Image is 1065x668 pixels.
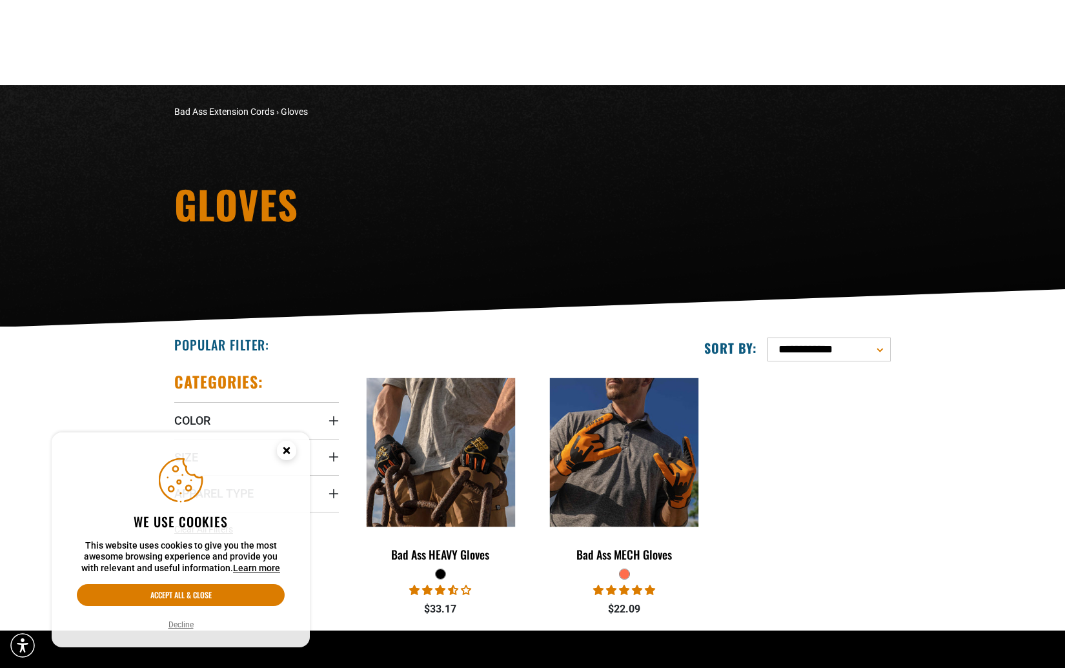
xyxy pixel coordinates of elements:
[360,378,522,527] img: Bad Ass HEAVY Gloves
[358,602,523,617] div: $33.17
[174,372,263,392] h2: Categories:
[52,432,310,648] aside: Cookie Consent
[77,540,285,574] p: This website uses cookies to give you the most awesome browsing experience and provide you with r...
[358,372,523,568] a: Bad Ass HEAVY Gloves Bad Ass HEAVY Gloves
[281,106,308,117] span: Gloves
[174,402,339,438] summary: Color
[542,602,707,617] div: $22.09
[174,336,269,353] h2: Popular Filter:
[174,413,210,428] span: Color
[542,549,707,560] div: Bad Ass MECH Gloves
[593,584,655,596] span: 4.88 stars
[704,339,757,356] label: Sort by:
[174,185,645,223] h1: Gloves
[77,513,285,530] h2: We use cookies
[543,378,705,527] img: orange
[174,106,274,117] a: Bad Ass Extension Cords
[77,584,285,606] button: Accept all & close
[276,106,279,117] span: ›
[233,563,280,573] a: Learn more
[165,618,198,631] button: Decline
[174,105,645,119] nav: breadcrumbs
[409,584,471,596] span: 3.56 stars
[358,549,523,560] div: Bad Ass HEAVY Gloves
[542,372,707,568] a: orange Bad Ass MECH Gloves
